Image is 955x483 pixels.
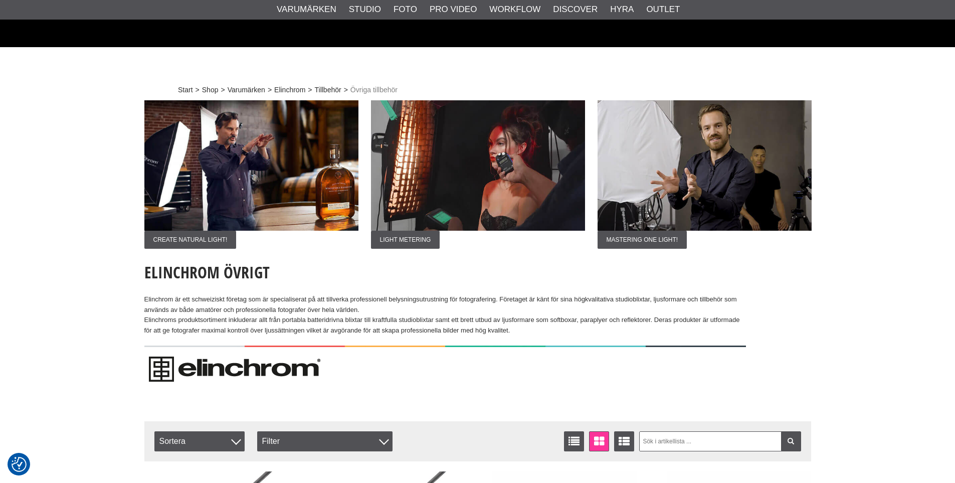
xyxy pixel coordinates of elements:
[371,231,440,249] span: Light Metering
[489,3,540,16] a: Workflow
[228,85,265,95] a: Varumärken
[274,85,305,95] a: Elinchrom
[12,455,27,473] button: Samtyckesinställningar
[589,431,609,451] a: Fönstervisning
[614,431,634,451] a: Utökad listvisning
[178,85,193,95] a: Start
[144,231,237,249] span: Create Natural Light!
[371,100,585,231] img: Annons:002 ban-aifoweb_640x390-03.jpg
[154,431,245,451] span: Sortera
[371,100,585,249] a: Annons:002 ban-aifoweb_640x390-03.jpgLight Metering
[598,231,687,249] span: Mastering One Light!
[394,3,417,16] a: Foto
[781,431,801,451] a: Filtrera
[144,294,746,336] p: Elinchrom är ett schweiziskt företag som är specialiserat på att tillverka professionell belysnin...
[646,3,680,16] a: Outlet
[144,261,746,283] h1: Elinchrom Övrigt
[349,3,381,16] a: Studio
[202,85,219,95] a: Shop
[257,431,393,451] div: Filter
[564,431,584,451] a: Listvisning
[221,85,225,95] span: >
[268,85,272,95] span: >
[553,3,598,16] a: Discover
[308,85,312,95] span: >
[12,457,27,472] img: Revisit consent button
[430,3,477,16] a: Pro Video
[598,100,812,249] a: Annons:003 ban-aifoweb_640x390-06.jpgMastering One Light!
[315,85,341,95] a: Tillbehör
[350,85,398,95] span: Övriga tillbehör
[144,100,358,231] img: Annons:001 ban-aifoweb_640x390-01.jpg
[639,431,801,451] input: Sök i artikellista ...
[598,100,812,231] img: Annons:003 ban-aifoweb_640x390-06.jpg
[344,85,348,95] span: >
[196,85,200,95] span: >
[144,100,358,249] a: Annons:001 ban-aifoweb_640x390-01.jpgCreate Natural Light!
[610,3,634,16] a: Hyra
[277,3,336,16] a: Varumärken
